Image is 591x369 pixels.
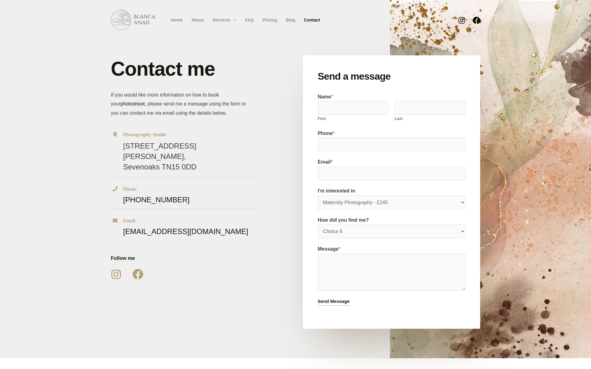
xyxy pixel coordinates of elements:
a: [PHONE_NUMBER] [123,196,190,204]
button: Send Message [318,297,350,306]
label: How did you find me? [318,216,465,225]
p: If you would like more information on how to book your , please send me a message using the form ... [111,90,251,118]
span: Phone [123,185,137,192]
nav: Site Navigation: Primary [167,15,324,25]
label: Name [318,92,465,101]
label: Phone [318,129,465,138]
label: I'm interested in [318,186,465,196]
label: Message [318,244,465,254]
h3: Send a message [318,70,465,83]
label: Last [395,115,465,122]
img: Blanca Anais Photography [111,10,155,30]
span: Email [123,217,135,224]
label: Email [318,157,465,167]
a: About [187,15,208,25]
label: First [318,115,388,122]
a: Pricing [258,15,281,25]
h1: Contact me [111,55,259,83]
h6: Follow me [111,255,259,261]
a: Contact [300,15,324,25]
span: Photography Studio [123,131,167,138]
a: Facebook [473,17,480,24]
a: [EMAIL_ADDRESS][DOMAIN_NAME] [123,227,248,236]
a: FAQ [241,15,258,25]
a: Instagram [458,17,465,24]
a: photoshoot [120,101,145,106]
p: [STREET_ADDRESS][PERSON_NAME], Sevenoaks TN15 0DD [123,141,259,172]
a: Services [208,15,241,25]
a: Home [167,15,187,25]
a: Blog [281,15,300,25]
